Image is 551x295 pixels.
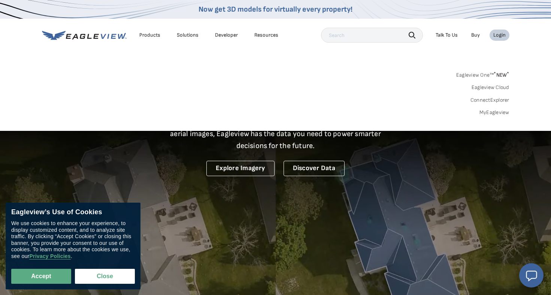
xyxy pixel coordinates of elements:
[75,269,135,284] button: Close
[494,72,509,78] span: NEW
[479,109,509,116] a: MyEagleview
[493,32,506,39] div: Login
[177,32,199,39] div: Solutions
[456,70,509,78] a: Eagleview One™*NEW*
[11,269,71,284] button: Accept
[472,84,509,91] a: Eagleview Cloud
[199,5,352,14] a: Now get 3D models for virtually every property!
[206,161,275,176] a: Explore Imagery
[321,28,423,43] input: Search
[471,32,480,39] a: Buy
[11,208,135,216] div: Eagleview’s Use of Cookies
[11,220,135,259] div: We use cookies to enhance your experience, to display customized content, and to analyze site tra...
[436,32,458,39] div: Talk To Us
[519,263,544,288] button: Open chat window
[161,116,390,152] p: A new era starts here. Built on more than 3.5 billion high-resolution aerial images, Eagleview ha...
[29,253,70,259] a: Privacy Policies
[284,161,345,176] a: Discover Data
[215,32,238,39] a: Developer
[139,32,160,39] div: Products
[254,32,278,39] div: Resources
[470,97,509,104] a: ConnectExplorer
